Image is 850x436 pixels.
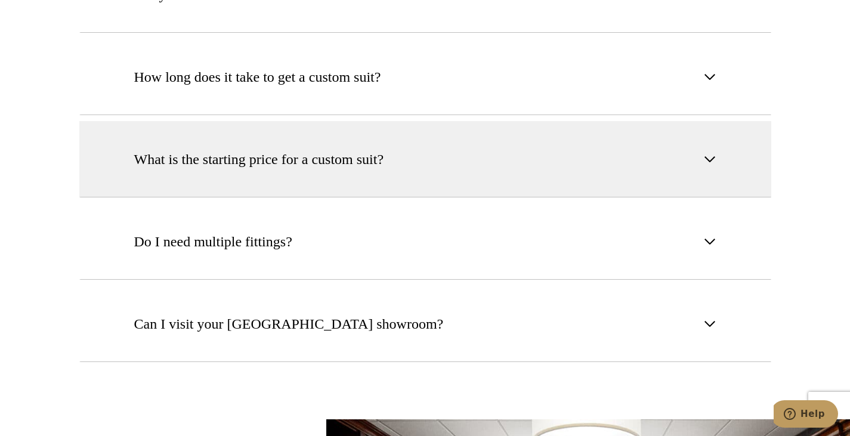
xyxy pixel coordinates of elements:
button: Do I need multiple fittings? [79,203,771,280]
button: How long does it take to get a custom suit? [79,39,771,115]
span: What is the starting price for a custom suit? [134,149,384,170]
button: What is the starting price for a custom suit? [79,121,771,197]
span: How long does it take to get a custom suit? [134,66,381,88]
span: Can I visit your [GEOGRAPHIC_DATA] showroom? [134,313,444,335]
span: Do I need multiple fittings? [134,231,292,252]
iframe: Opens a widget where you can chat to one of our agents [774,400,838,430]
button: Can I visit your [GEOGRAPHIC_DATA] showroom? [79,286,771,362]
